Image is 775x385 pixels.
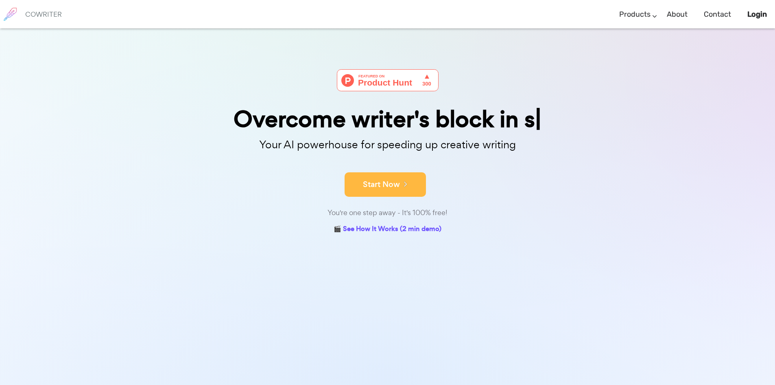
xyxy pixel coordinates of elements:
a: About [667,2,688,26]
b: Login [747,10,767,19]
a: Login [747,2,767,26]
button: Start Now [345,172,426,197]
p: Your AI powerhouse for speeding up creative writing [184,136,591,154]
h6: COWRITER [25,11,62,18]
a: Products [619,2,651,26]
a: 🎬 See How It Works (2 min demo) [334,223,441,236]
a: Contact [704,2,731,26]
div: You're one step away - It's 100% free! [184,207,591,219]
img: Cowriter - Your AI buddy for speeding up creative writing | Product Hunt [337,69,439,91]
div: Overcome writer's block in s [184,108,591,131]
